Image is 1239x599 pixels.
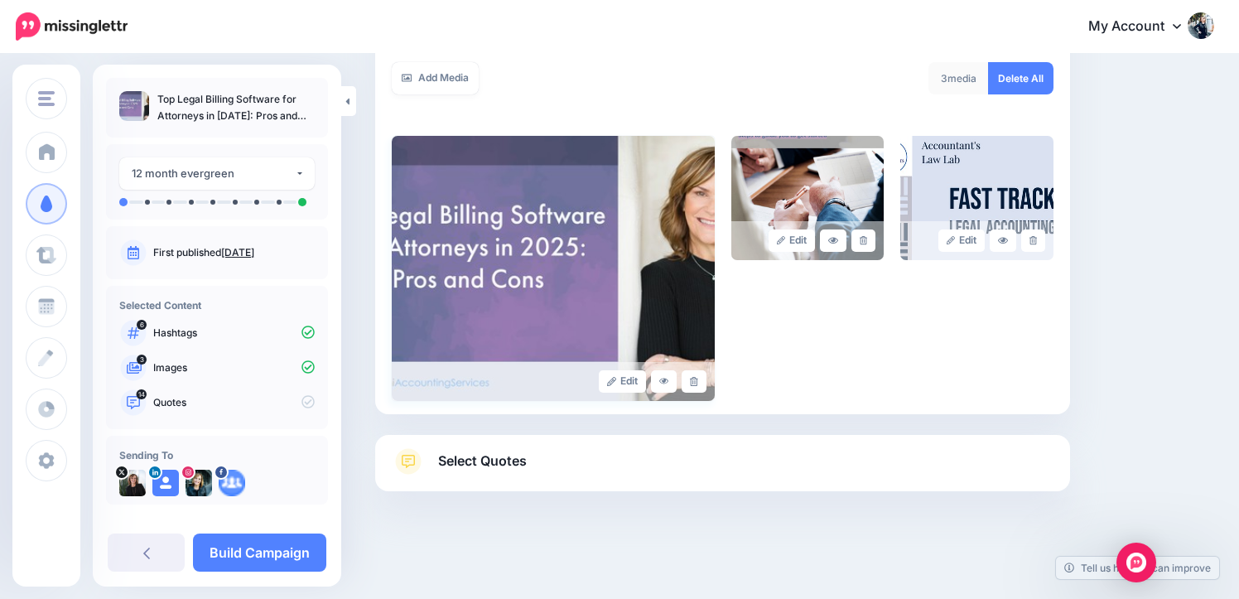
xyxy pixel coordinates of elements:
[392,62,479,94] a: Add Media
[219,470,245,496] img: 5_2zSM9mMSk-bsa116380.png
[119,157,315,190] button: 12 month evergreen
[153,395,315,410] p: Quotes
[38,91,55,106] img: menu.png
[153,360,315,375] p: Images
[137,389,147,399] span: 14
[132,164,295,183] div: 12 month evergreen
[938,229,986,252] a: Edit
[599,370,646,393] a: Edit
[769,229,816,252] a: Edit
[392,448,1053,491] a: Select Quotes
[392,136,715,401] img: 22cfc6a95e5cb3848814bf83843bd4b6_large.jpg
[16,12,128,41] img: Missinglettr
[438,450,527,472] span: Select Quotes
[900,136,1053,260] img: dceaaa5a73b3ce7f80fd68e718acbdc6_large.jpg
[988,62,1053,94] a: Delete All
[119,470,146,496] img: qTmzClX--41366.jpg
[928,62,989,94] div: media
[119,91,149,121] img: 22cfc6a95e5cb3848814bf83843bd4b6_thumb.jpg
[153,245,315,260] p: First published
[152,470,179,496] img: user_default_image.png
[1072,7,1214,47] a: My Account
[186,470,212,496] img: 149790406_800886247176904_7789191673533449820_n-bsa100121.jpg
[941,72,947,85] span: 3
[137,320,147,330] span: 6
[1116,543,1156,582] div: Open Intercom Messenger
[119,449,315,461] h4: Sending To
[119,299,315,312] h4: Selected Content
[1056,557,1219,579] a: Tell us how we can improve
[157,91,315,124] p: Top Legal Billing Software for Attorneys in [DATE]: Pros and Cons
[731,136,885,260] img: bb6e5178c66a4e710401a0d142285ad8_large.jpg
[221,246,254,258] a: [DATE]
[137,355,147,365] span: 3
[153,326,315,341] p: Hashtags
